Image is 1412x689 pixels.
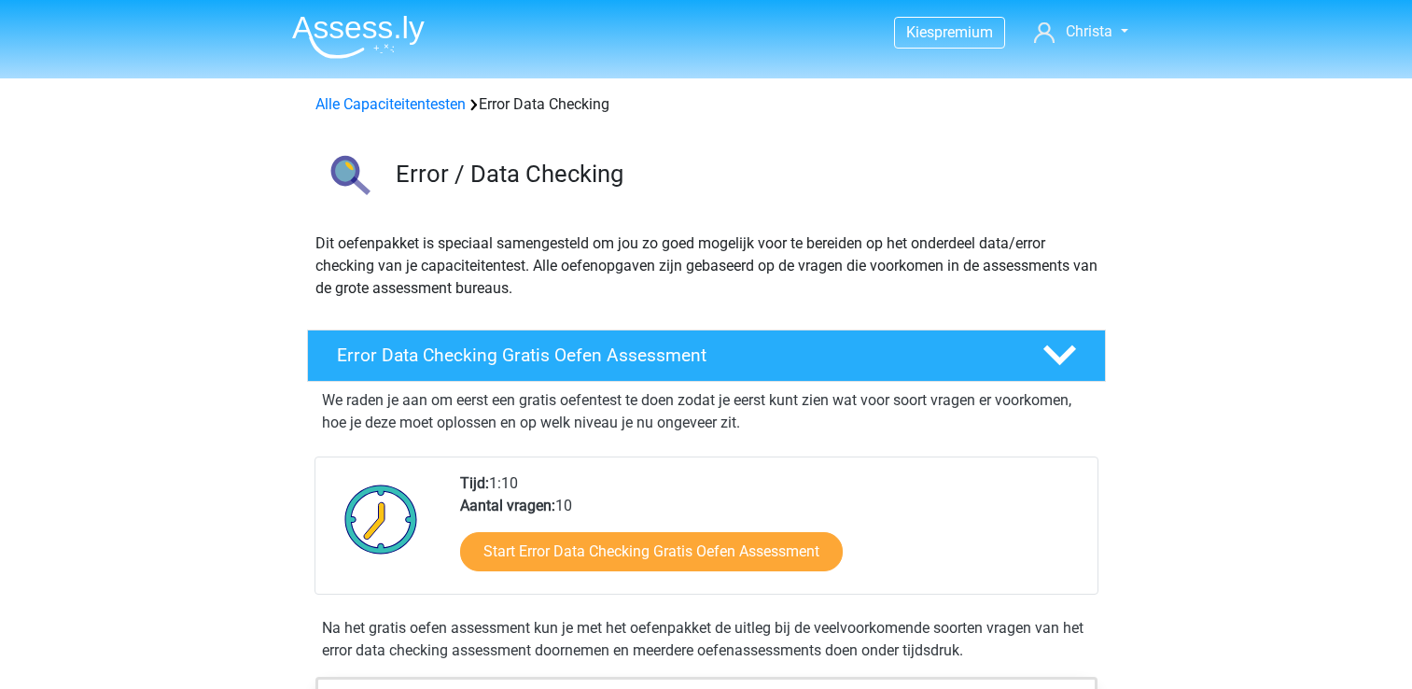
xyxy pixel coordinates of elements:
[315,617,1098,662] div: Na het gratis oefen assessment kun je met het oefenpakket de uitleg bij de veelvoorkomende soorte...
[934,23,993,41] span: premium
[460,497,555,514] b: Aantal vragen:
[460,474,489,492] b: Tijd:
[1066,22,1112,40] span: Christa
[300,330,1113,382] a: Error Data Checking Gratis Oefen Assessment
[895,20,1004,45] a: Kiespremium
[292,15,425,59] img: Assessly
[906,23,934,41] span: Kies
[308,93,1105,116] div: Error Data Checking
[322,389,1091,434] p: We raden je aan om eerst een gratis oefentest te doen zodat je eerst kunt zien wat voor soort vra...
[308,138,387,218] img: error data checking
[460,532,843,571] a: Start Error Data Checking Gratis Oefen Assessment
[337,344,1013,366] h4: Error Data Checking Gratis Oefen Assessment
[446,472,1097,594] div: 1:10 10
[334,472,428,566] img: Klok
[315,232,1097,300] p: Dit oefenpakket is speciaal samengesteld om jou zo goed mogelijk voor te bereiden op het onderdee...
[315,95,466,113] a: Alle Capaciteitentesten
[1027,21,1135,43] a: Christa
[396,160,1091,189] h3: Error / Data Checking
